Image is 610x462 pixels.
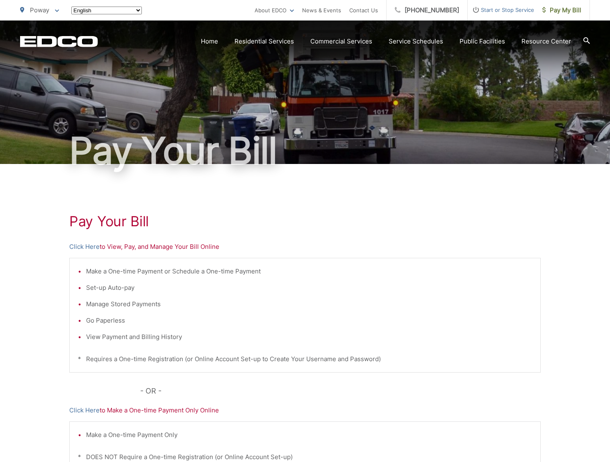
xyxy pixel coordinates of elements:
a: Home [201,36,218,46]
li: Manage Stored Payments [86,299,532,309]
a: Public Facilities [460,36,505,46]
a: EDCD logo. Return to the homepage. [20,36,98,47]
a: Click Here [69,242,100,252]
span: Poway [30,6,49,14]
li: View Payment and Billing History [86,332,532,342]
p: to View, Pay, and Manage Your Bill Online [69,242,541,252]
li: Make a One-time Payment or Schedule a One-time Payment [86,266,532,276]
a: Service Schedules [389,36,443,46]
h1: Pay Your Bill [69,213,541,230]
a: Residential Services [234,36,294,46]
p: * DOES NOT Require a One-time Registration (or Online Account Set-up) [78,452,532,462]
a: About EDCO [255,5,294,15]
a: Commercial Services [310,36,372,46]
a: News & Events [302,5,341,15]
select: Select a language [71,7,142,14]
span: Pay My Bill [542,5,581,15]
li: Make a One-time Payment Only [86,430,532,440]
a: Resource Center [521,36,571,46]
p: - OR - [140,385,541,397]
h1: Pay Your Bill [20,130,590,171]
li: Set-up Auto-pay [86,283,532,293]
a: Contact Us [349,5,378,15]
p: to Make a One-time Payment Only Online [69,405,541,415]
li: Go Paperless [86,316,532,325]
a: Click Here [69,405,100,415]
p: * Requires a One-time Registration (or Online Account Set-up to Create Your Username and Password) [78,354,532,364]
